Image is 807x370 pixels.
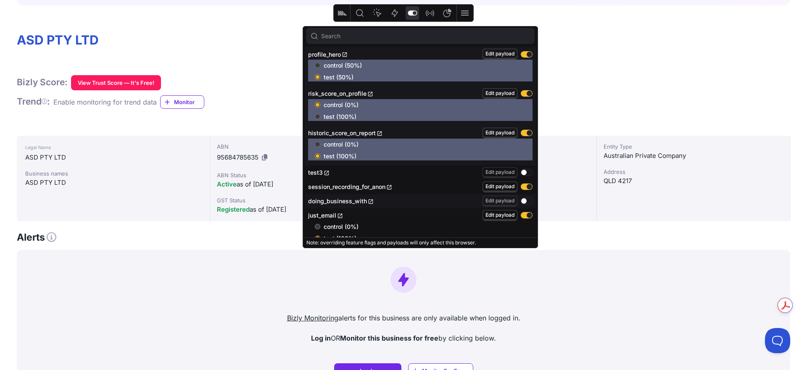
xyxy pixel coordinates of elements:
[217,171,396,179] div: ABN Status
[25,152,201,163] div: ASD PTY LTD
[311,334,331,342] strong: Log in
[217,142,396,151] div: ABN
[217,153,258,161] span: 95684785635
[24,313,783,323] p: alerts for this business are only available when logged in.
[604,176,783,186] div: QLD 4217
[765,328,790,353] iframe: Toggle Customer Support
[160,95,204,109] a: Monitor
[174,98,204,106] span: Monitor
[17,231,56,244] h3: Alerts
[17,77,68,88] h1: Bizly Score:
[287,314,338,322] a: Bizly Monitoring
[17,96,50,107] span: Trend :
[217,205,250,213] span: Registered
[17,32,790,48] h1: ASD PTY LTD
[71,75,161,90] button: View Trust Score — It's Free!
[604,142,783,151] div: Entity Type
[25,178,201,188] div: ASD PTY LTD
[340,334,438,342] strong: Monitor this business for free
[25,142,201,152] div: Legal Name
[217,196,396,205] div: GST Status
[217,180,237,188] span: Active
[217,205,396,215] div: as of [DATE]
[604,151,783,161] div: Australian Private Company
[53,97,157,107] div: Enable monitoring for trend data
[604,168,783,176] div: Address
[24,333,783,343] p: OR by clicking below.
[25,169,201,178] div: Business names
[217,179,396,189] div: as of [DATE]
